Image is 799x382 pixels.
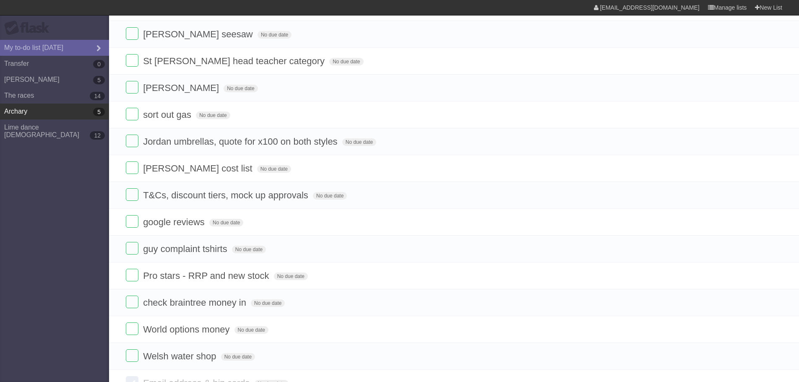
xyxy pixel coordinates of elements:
[143,190,310,200] span: T&Cs, discount tiers, mock up approvals
[126,215,138,228] label: Done
[329,58,363,65] span: No due date
[234,326,268,334] span: No due date
[143,351,218,361] span: Welsh water shop
[143,324,232,335] span: World options money
[143,136,340,147] span: Jordan umbrellas, quote for x100 on both styles
[196,112,230,119] span: No due date
[4,21,55,36] div: Flask
[126,135,138,147] label: Done
[143,297,248,308] span: check braintree money in
[224,85,258,92] span: No due date
[126,322,138,335] label: Done
[126,81,138,94] label: Done
[126,269,138,281] label: Done
[258,31,291,39] span: No due date
[126,27,138,40] label: Done
[126,188,138,201] label: Done
[126,242,138,255] label: Done
[221,353,255,361] span: No due date
[143,29,255,39] span: [PERSON_NAME] seesaw
[143,109,193,120] span: sort out gas
[126,54,138,67] label: Done
[274,273,308,280] span: No due date
[257,165,291,173] span: No due date
[90,92,105,100] b: 14
[126,296,138,308] label: Done
[251,299,285,307] span: No due date
[90,131,105,140] b: 12
[313,192,347,200] span: No due date
[126,161,138,174] label: Done
[143,270,271,281] span: Pro stars - RRP and new stock
[126,108,138,120] label: Done
[93,60,105,68] b: 0
[143,83,221,93] span: [PERSON_NAME]
[342,138,376,146] span: No due date
[143,244,229,254] span: guy complaint tshirts
[143,56,327,66] span: St [PERSON_NAME] head teacher category
[209,219,243,226] span: No due date
[143,163,254,174] span: [PERSON_NAME] cost list
[143,217,207,227] span: google reviews
[93,76,105,84] b: 5
[93,108,105,116] b: 5
[232,246,266,253] span: No due date
[126,349,138,362] label: Done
